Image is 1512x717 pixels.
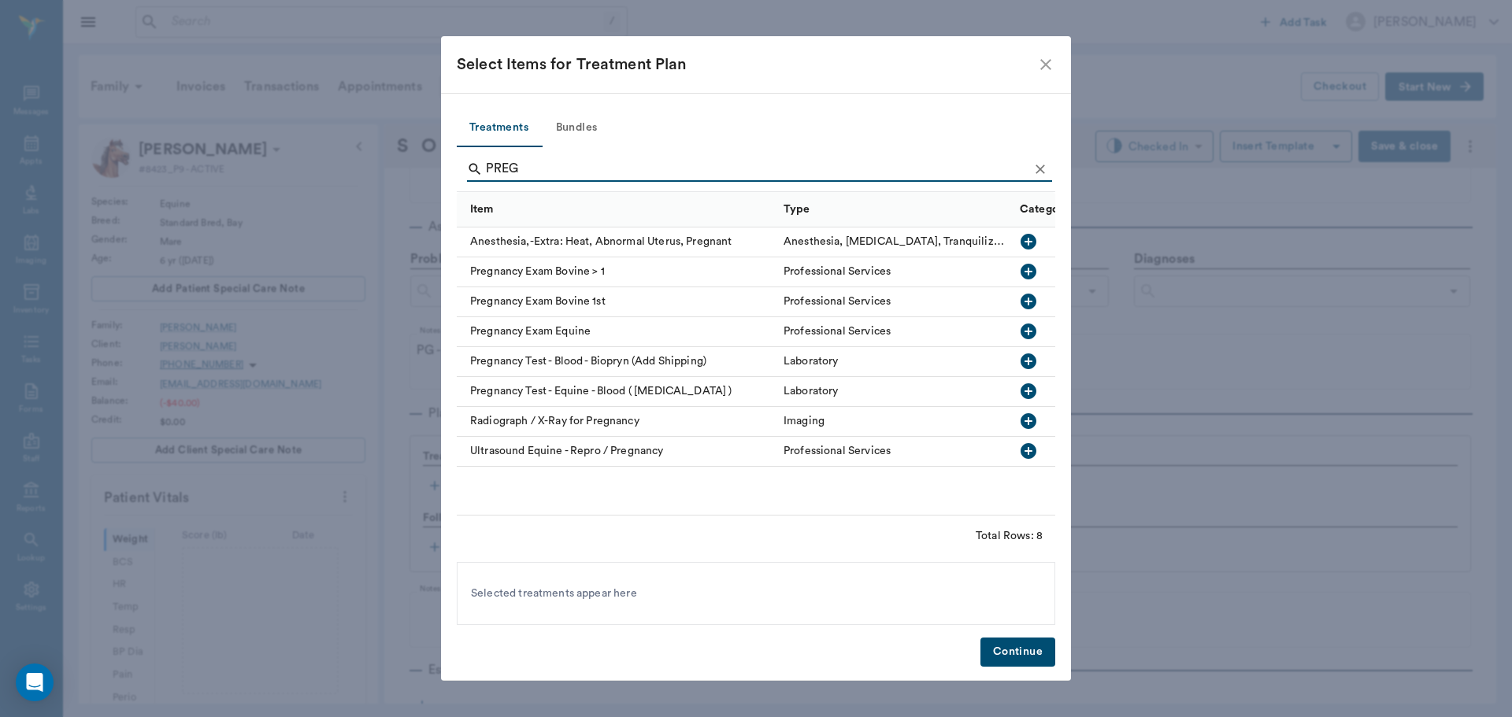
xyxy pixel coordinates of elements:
[471,586,637,602] span: Selected treatments appear here
[457,227,776,257] div: Anesthesia,-Extra: Heat, Abnormal Uterus, Pregnant
[486,157,1028,182] input: Find a treatment
[457,347,776,377] div: Pregnancy Test - Blood - Biopryn (Add Shipping)
[776,191,1012,227] div: Type
[784,323,891,339] div: Professional Services
[467,157,1052,185] div: Search
[457,377,776,407] div: Pregnancy Test - Equine - Blood ( [MEDICAL_DATA] )
[457,287,776,317] div: Pregnancy Exam Bovine 1st
[1012,191,1248,227] div: Category
[976,528,1043,544] div: Total Rows: 8
[457,52,1036,77] div: Select Items for Treatment Plan
[1020,187,1069,231] div: Category
[784,383,839,399] div: Laboratory
[784,443,891,459] div: Professional Services
[470,187,494,231] div: Item
[457,437,776,467] div: Ultrasound Equine - Repro / Pregnancy
[980,638,1055,667] button: Continue
[784,187,810,231] div: Type
[457,191,776,227] div: Item
[457,257,776,287] div: Pregnancy Exam Bovine > 1
[457,109,541,147] button: Treatments
[1036,55,1055,74] button: close
[784,413,825,429] div: Imaging
[784,264,891,279] div: Professional Services
[457,317,776,347] div: Pregnancy Exam Equine
[784,353,839,369] div: Laboratory
[457,407,776,437] div: Radiograph / X-Ray for Pregnancy
[784,294,891,309] div: Professional Services
[541,109,612,147] button: Bundles
[784,234,1004,249] div: Anesthesia, Sedatives, Tranquilizers
[16,663,54,701] div: Open Intercom Messenger
[1028,157,1052,181] button: Clear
